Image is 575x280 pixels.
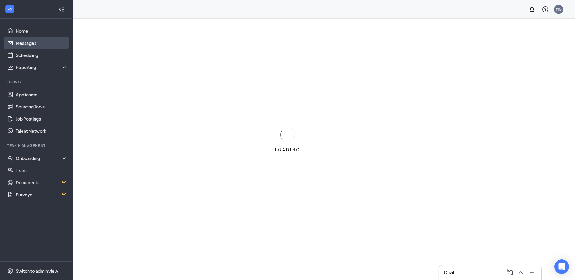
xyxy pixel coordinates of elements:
[16,188,68,201] a: SurveysCrown
[16,49,68,61] a: Scheduling
[16,37,68,49] a: Messages
[16,125,68,137] a: Talent Network
[16,88,68,101] a: Applicants
[506,269,513,276] svg: ComposeMessage
[554,259,569,274] div: Open Intercom Messenger
[556,7,562,12] div: MG
[528,6,536,13] svg: Notifications
[16,155,62,161] div: Onboarding
[16,164,68,176] a: Team
[542,6,549,13] svg: QuestionInfo
[16,113,68,125] a: Job Postings
[505,268,515,277] button: ComposeMessage
[7,79,66,85] div: Hiring
[444,269,455,276] h3: Chat
[16,64,68,70] div: Reporting
[7,268,13,274] svg: Settings
[517,269,524,276] svg: ChevronUp
[16,176,68,188] a: DocumentsCrown
[7,64,13,70] svg: Analysis
[59,6,65,12] svg: Collapse
[16,268,58,274] div: Switch to admin view
[16,25,68,37] a: Home
[7,143,66,148] div: Team Management
[7,155,13,161] svg: UserCheck
[272,147,303,152] div: LOADING
[527,268,537,277] button: Minimize
[516,268,526,277] button: ChevronUp
[528,269,535,276] svg: Minimize
[7,6,13,12] svg: WorkstreamLogo
[16,101,68,113] a: Sourcing Tools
